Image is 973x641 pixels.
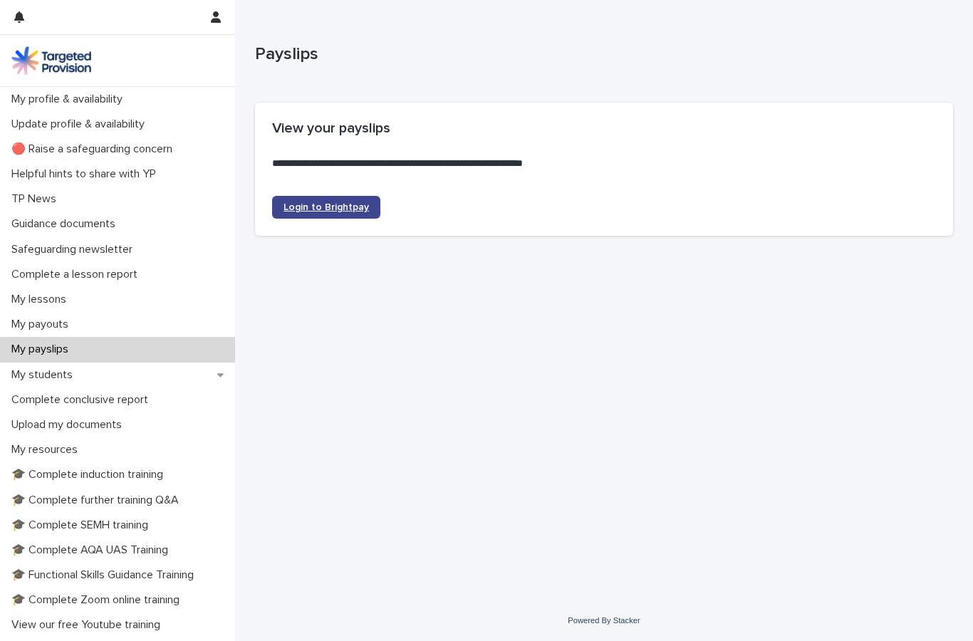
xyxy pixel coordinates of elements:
p: My payouts [6,318,80,331]
p: Payslips [255,44,947,65]
p: 🎓 Complete AQA UAS Training [6,543,179,557]
p: My lessons [6,293,78,306]
p: Complete a lesson report [6,268,149,281]
p: 🎓 Complete further training Q&A [6,494,190,507]
p: Guidance documents [6,217,127,231]
a: Login to Brightpay [272,196,380,219]
p: Upload my documents [6,418,133,432]
p: View our free Youtube training [6,618,172,632]
p: Helpful hints to share with YP [6,167,167,181]
p: 🎓 Functional Skills Guidance Training [6,568,205,582]
p: 🔴 Raise a safeguarding concern [6,142,184,156]
p: 🎓 Complete Zoom online training [6,593,191,607]
a: Powered By Stacker [568,616,640,625]
p: 🎓 Complete induction training [6,468,175,481]
p: My resources [6,443,89,457]
p: Safeguarding newsletter [6,243,144,256]
h2: View your payslips [272,120,936,137]
img: M5nRWzHhSzIhMunXDL62 [11,46,91,75]
p: My payslips [6,343,80,356]
p: TP News [6,192,68,206]
p: My students [6,368,84,382]
p: Update profile & availability [6,118,156,131]
p: 🎓 Complete SEMH training [6,518,160,532]
p: Complete conclusive report [6,393,160,407]
p: My profile & availability [6,93,134,106]
span: Login to Brightpay [283,202,369,212]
